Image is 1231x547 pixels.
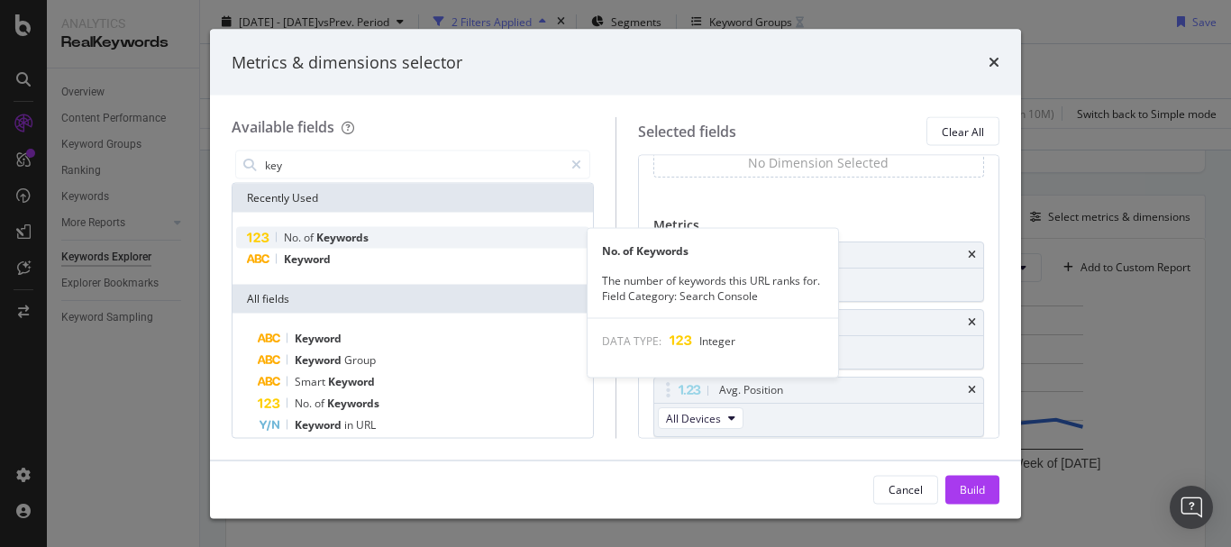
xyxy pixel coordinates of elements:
[960,481,985,497] div: Build
[284,230,304,245] span: No.
[658,407,743,429] button: All Devices
[233,285,593,314] div: All fields
[344,417,356,433] span: in
[232,117,334,137] div: Available fields
[602,333,661,348] span: DATA TYPE:
[295,374,328,389] span: Smart
[699,333,735,348] span: Integer
[284,251,331,267] span: Keyword
[748,154,889,172] div: No Dimension Selected
[295,417,344,433] span: Keyword
[1170,486,1213,529] div: Open Intercom Messenger
[233,184,593,213] div: Recently Used
[945,475,999,504] button: Build
[719,381,783,399] div: Avg. Position
[666,410,721,425] span: All Devices
[653,377,985,437] div: Avg. PositiontimesAll Devices
[232,50,462,74] div: Metrics & dimensions selector
[588,272,838,303] div: The number of keywords this URL ranks for. Field Category: Search Console
[327,396,379,411] span: Keywords
[989,50,999,74] div: times
[356,417,376,433] span: URL
[210,29,1021,518] div: modal
[295,331,342,346] span: Keyword
[889,481,923,497] div: Cancel
[968,317,976,328] div: times
[295,396,315,411] span: No.
[316,230,369,245] span: Keywords
[942,123,984,139] div: Clear All
[638,121,736,141] div: Selected fields
[968,250,976,260] div: times
[588,242,838,258] div: No. of Keywords
[295,352,344,368] span: Keyword
[304,230,316,245] span: of
[344,352,376,368] span: Group
[328,374,375,389] span: Keyword
[263,151,563,178] input: Search by field name
[968,385,976,396] div: times
[653,216,985,242] div: Metrics
[873,475,938,504] button: Cancel
[315,396,327,411] span: of
[926,117,999,146] button: Clear All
